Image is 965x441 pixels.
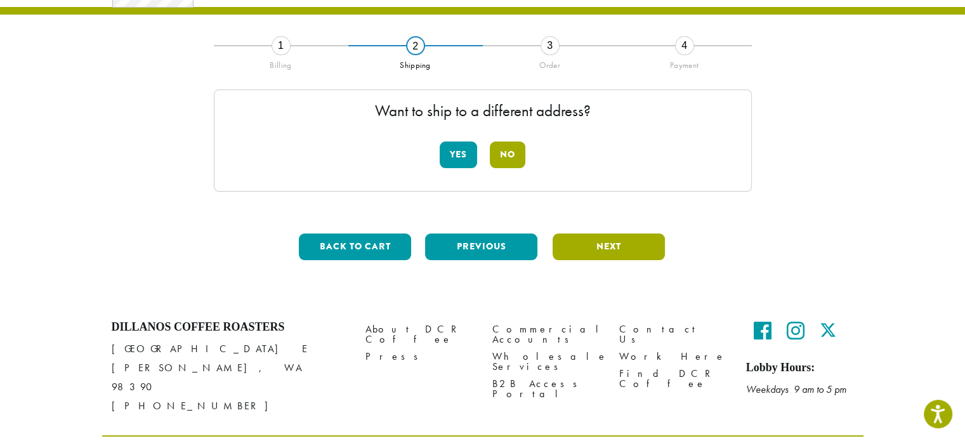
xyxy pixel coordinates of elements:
[299,234,411,260] button: Back to cart
[365,348,473,365] a: Press
[490,142,525,168] button: No
[492,348,600,375] a: Wholesale Services
[112,339,346,416] p: [GEOGRAPHIC_DATA] E [PERSON_NAME], WA 98390 [PHONE_NUMBER]
[214,55,348,70] div: Billing
[619,365,727,392] a: Find DCR Coffee
[619,320,727,348] a: Contact Us
[675,36,694,55] div: 4
[272,36,291,55] div: 1
[440,142,477,168] button: Yes
[617,55,752,70] div: Payment
[492,375,600,402] a: B2B Access Portal
[227,103,739,119] p: Want to ship to a different address?
[492,320,600,348] a: Commercial Accounts
[746,361,854,375] h5: Lobby Hours:
[553,234,665,260] button: Next
[112,320,346,334] h4: Dillanos Coffee Roasters
[483,55,617,70] div: Order
[619,348,727,365] a: Work Here
[365,320,473,348] a: About DCR Coffee
[425,234,537,260] button: Previous
[348,55,483,70] div: Shipping
[541,36,560,55] div: 3
[406,36,425,55] div: 2
[746,383,846,396] em: Weekdays 9 am to 5 pm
